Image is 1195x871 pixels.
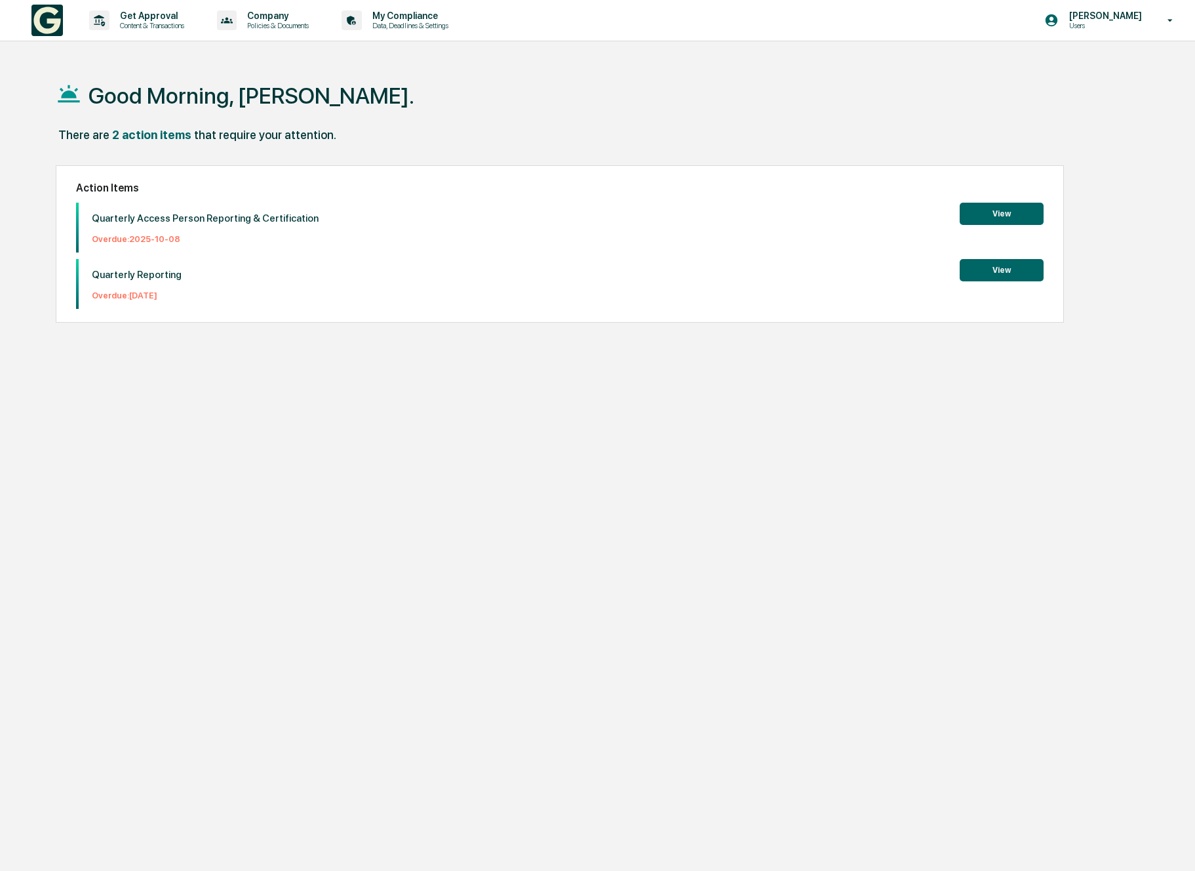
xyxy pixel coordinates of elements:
[58,128,109,142] div: There are
[76,182,1044,194] h2: Action Items
[92,269,182,281] p: Quarterly Reporting
[362,10,455,21] p: My Compliance
[960,259,1044,281] button: View
[960,263,1044,275] a: View
[237,21,315,30] p: Policies & Documents
[109,21,191,30] p: Content & Transactions
[1059,21,1148,30] p: Users
[31,5,63,36] img: logo
[194,128,336,142] div: that require your attention.
[92,291,182,300] p: Overdue: [DATE]
[109,10,191,21] p: Get Approval
[92,234,319,244] p: Overdue: 2025-10-08
[960,203,1044,225] button: View
[362,21,455,30] p: Data, Deadlines & Settings
[92,213,319,224] p: Quarterly Access Person Reporting & Certification
[112,128,191,142] div: 2 action items
[1059,10,1148,21] p: [PERSON_NAME]
[960,207,1044,219] a: View
[237,10,315,21] p: Company
[88,83,414,109] h1: Good Morning, [PERSON_NAME].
